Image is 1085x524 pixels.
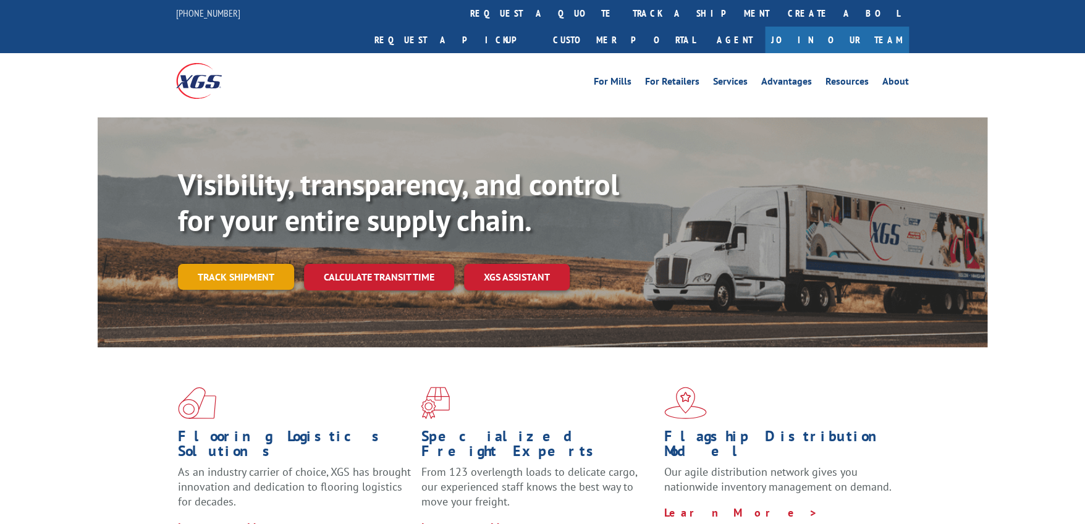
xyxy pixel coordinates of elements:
a: For Retailers [645,77,699,90]
h1: Specialized Freight Experts [421,429,654,465]
a: Advantages [761,77,812,90]
a: Agent [704,27,765,53]
a: XGS ASSISTANT [464,264,570,290]
a: Join Our Team [765,27,909,53]
img: xgs-icon-flagship-distribution-model-red [664,387,707,419]
a: Learn More > [664,505,818,520]
a: [PHONE_NUMBER] [176,7,240,19]
a: About [882,77,909,90]
a: For Mills [594,77,631,90]
span: Our agile distribution network gives you nationwide inventory management on demand. [664,465,892,494]
b: Visibility, transparency, and control for your entire supply chain. [178,165,619,239]
a: Track shipment [178,264,294,290]
a: Resources [825,77,869,90]
a: Customer Portal [544,27,704,53]
span: As an industry carrier of choice, XGS has brought innovation and dedication to flooring logistics... [178,465,411,509]
p: From 123 overlength loads to delicate cargo, our experienced staff knows the best way to move you... [421,465,654,520]
h1: Flooring Logistics Solutions [178,429,412,465]
a: Request a pickup [365,27,544,53]
a: Calculate transit time [304,264,454,290]
img: xgs-icon-total-supply-chain-intelligence-red [178,387,216,419]
a: Services [713,77,748,90]
h1: Flagship Distribution Model [664,429,898,465]
img: xgs-icon-focused-on-flooring-red [421,387,450,419]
